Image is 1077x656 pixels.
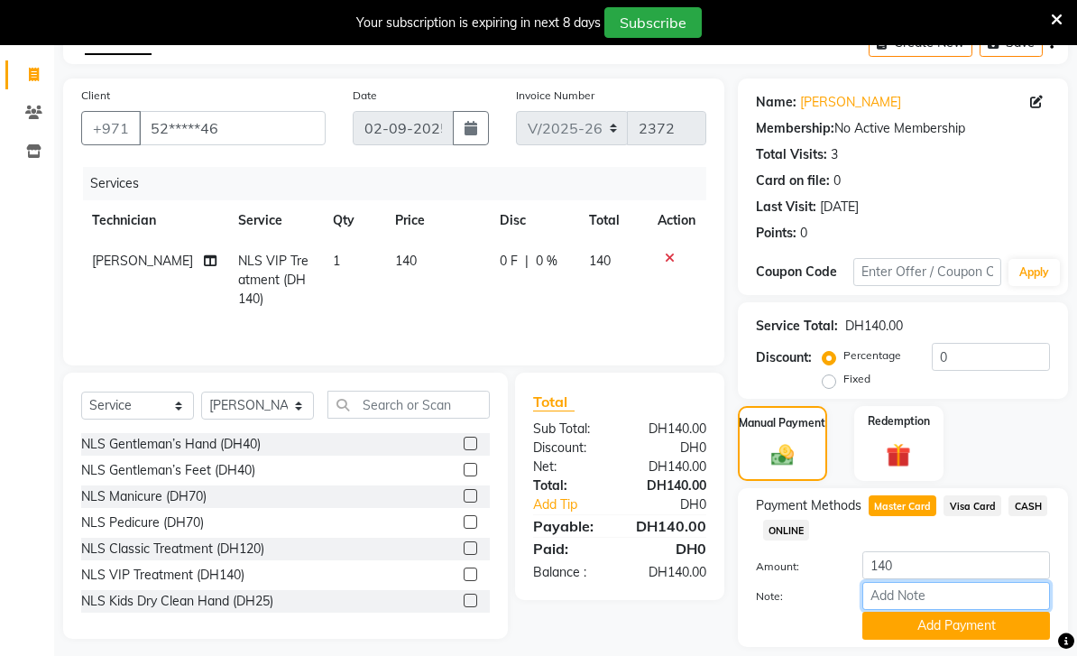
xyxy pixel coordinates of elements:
th: Action [647,200,706,241]
div: Discount: [756,348,812,367]
div: Total: [520,476,620,495]
label: Percentage [843,347,901,364]
div: 3 [831,145,838,164]
label: Amount: [742,559,850,575]
div: Card on file: [756,171,830,190]
div: No Active Membership [756,119,1050,138]
div: DH140.00 [620,457,720,476]
div: NLS Gentleman’s Hand (DH40) [81,435,261,454]
span: Total [533,393,575,411]
div: NLS Manicure (DH70) [81,487,207,506]
div: Membership: [756,119,834,138]
label: Redemption [868,413,930,430]
input: Search or Scan [327,391,490,419]
div: Payable: [520,515,620,537]
a: [PERSON_NAME] [800,93,901,112]
div: Total Visits: [756,145,827,164]
input: Amount [862,551,1050,579]
button: Apply [1008,259,1060,286]
div: DH140.00 [620,563,720,582]
span: 1 [333,253,340,269]
label: Manual Payment [739,415,825,431]
div: Your subscription is expiring in next 8 days [356,14,601,32]
span: Master Card [869,495,937,516]
label: Fixed [843,371,870,387]
span: 140 [589,253,611,269]
input: Search by Name/Mobile/Email/Code [139,111,326,145]
th: Total [578,200,646,241]
th: Technician [81,200,227,241]
div: DH140.00 [620,476,720,495]
div: Paid: [520,538,620,559]
span: 0 F [500,252,518,271]
th: Service [227,200,322,241]
span: 0 % [536,252,557,271]
div: Balance : [520,563,620,582]
div: [DATE] [820,198,859,217]
img: _cash.svg [764,442,801,468]
label: Client [81,88,110,104]
div: Name: [756,93,796,112]
span: [PERSON_NAME] [92,253,193,269]
div: NLS Kids Dry Clean Hand (DH25) [81,592,273,611]
div: Sub Total: [520,420,620,439]
label: Date [353,88,377,104]
label: Note: [742,588,850,605]
div: NLS Gentleman’s Feet (DH40) [81,461,255,480]
input: Add Note [862,582,1050,610]
div: Last Visit: [756,198,816,217]
span: NLS VIP Treatment (DH140) [238,253,308,307]
div: DH140.00 [620,420,720,439]
th: Disc [489,200,578,241]
div: Points: [756,224,796,243]
span: | [525,252,529,271]
div: DH140.00 [620,515,720,537]
div: NLS VIP Treatment (DH140) [81,566,244,585]
button: Subscribe [604,7,702,38]
div: NLS Pedicure (DH70) [81,513,204,532]
button: +971 [81,111,141,145]
span: ONLINE [763,520,810,541]
img: _gift.svg [879,440,918,471]
span: Visa Card [944,495,1001,516]
div: DH0 [620,439,720,457]
div: 0 [833,171,841,190]
a: Add Tip [520,495,636,514]
label: Invoice Number [516,88,594,104]
th: Qty [322,200,384,241]
div: Net: [520,457,620,476]
span: 140 [395,253,417,269]
th: Price [384,200,489,241]
span: Payment Methods [756,496,861,515]
div: 0 [800,224,807,243]
div: DH0 [636,495,719,514]
div: DH0 [620,538,720,559]
div: NLS Classic Treatment (DH120) [81,540,264,559]
span: CASH [1008,495,1047,516]
input: Enter Offer / Coupon Code [853,258,1000,286]
div: DH140.00 [845,317,903,336]
div: Services [83,167,720,200]
button: Add Payment [862,612,1050,640]
div: Discount: [520,439,620,457]
div: Service Total: [756,317,838,336]
div: Coupon Code [756,263,854,282]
